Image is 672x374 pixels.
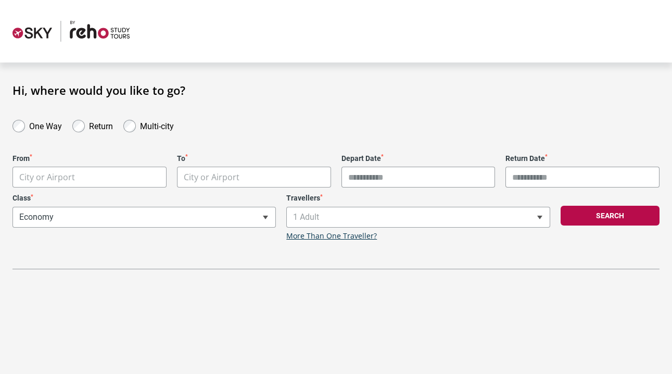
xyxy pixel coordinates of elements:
label: Return [89,119,113,131]
span: Economy [12,207,276,228]
a: More Than One Traveller? [286,232,377,241]
span: Economy [13,207,275,227]
label: From [12,154,167,163]
label: One Way [29,119,62,131]
span: City or Airport [184,171,239,183]
span: 1 Adult [286,207,550,228]
span: City or Airport [13,167,166,188]
label: Travellers [286,194,550,203]
label: Multi-city [140,119,174,131]
span: 1 Adult [287,207,549,227]
label: Return Date [505,154,660,163]
label: To [177,154,331,163]
span: City or Airport [177,167,331,188]
span: City or Airport [12,167,167,188]
h1: Hi, where would you like to go? [12,83,660,97]
span: City or Airport [19,171,75,183]
label: Class [12,194,276,203]
button: Search [561,206,660,226]
span: City or Airport [177,167,331,188]
label: Depart Date [341,154,496,163]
